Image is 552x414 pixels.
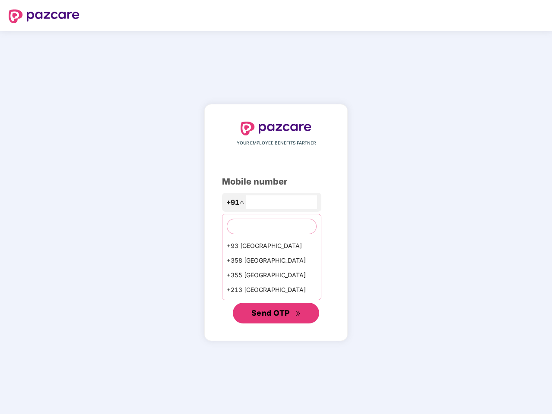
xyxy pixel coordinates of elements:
div: Mobile number [222,175,330,188]
span: double-right [295,311,301,317]
div: +93 [GEOGRAPHIC_DATA] [222,238,321,253]
span: YOUR EMPLOYEE BENEFITS PARTNER [237,140,316,147]
div: +213 [GEOGRAPHIC_DATA] [222,282,321,297]
span: up [239,200,244,205]
span: +91 [226,197,239,208]
span: Send OTP [251,308,290,317]
div: +355 [GEOGRAPHIC_DATA] [222,268,321,282]
img: logo [9,9,79,23]
img: logo [241,122,311,135]
button: Send OTPdouble-right [233,303,319,323]
div: +1684 AmericanSamoa [222,297,321,312]
div: +358 [GEOGRAPHIC_DATA] [222,253,321,268]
